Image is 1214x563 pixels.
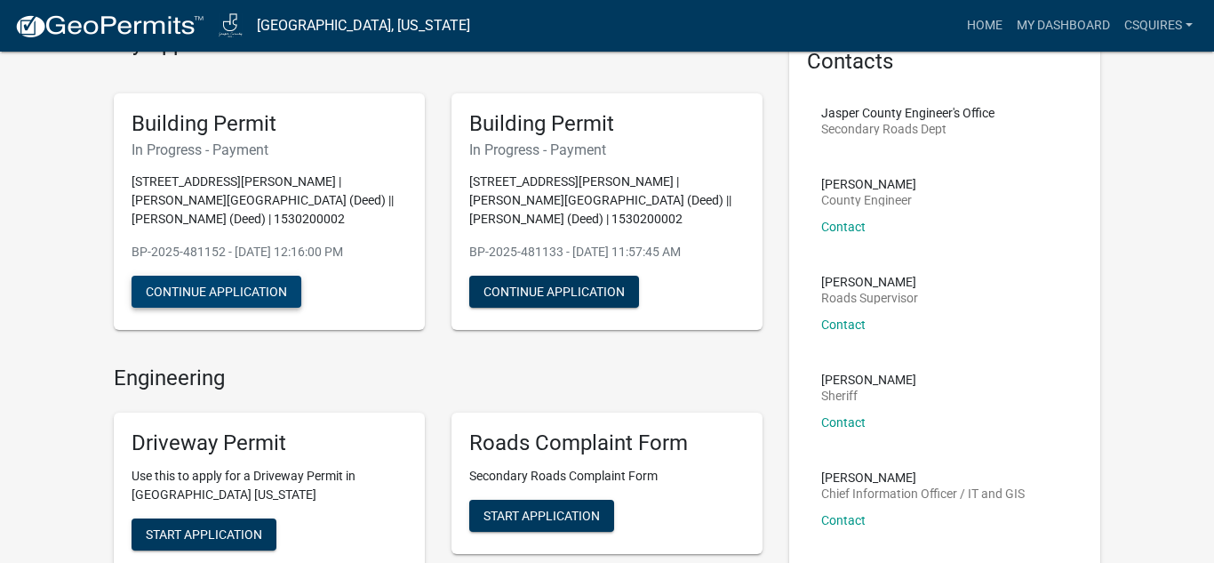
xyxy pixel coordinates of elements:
[257,11,470,41] a: [GEOGRAPHIC_DATA], [US_STATE]
[821,292,918,304] p: Roads Supervisor
[469,243,745,261] p: BP-2025-481133 - [DATE] 11:57:45 AM
[132,276,301,308] button: Continue Application
[132,243,407,261] p: BP-2025-481152 - [DATE] 12:16:00 PM
[821,471,1025,484] p: [PERSON_NAME]
[132,111,407,137] h5: Building Permit
[821,194,916,206] p: County Engineer
[821,390,916,402] p: Sheriff
[469,467,745,486] p: Secondary Roads Complaint Form
[821,415,866,430] a: Contact
[960,9,1010,43] a: Home
[469,430,745,456] h5: Roads Complaint Form
[821,318,866,332] a: Contact
[469,500,614,532] button: Start Application
[821,276,918,288] p: [PERSON_NAME]
[821,107,994,119] p: Jasper County Engineer's Office
[469,111,745,137] h5: Building Permit
[821,220,866,234] a: Contact
[483,509,600,523] span: Start Application
[146,527,262,542] span: Start Application
[821,513,866,527] a: Contact
[132,141,407,158] h6: In Progress - Payment
[821,487,1025,500] p: Chief Information Officer / IT and GIS
[469,173,745,229] p: [STREET_ADDRESS][PERSON_NAME] | [PERSON_NAME][GEOGRAPHIC_DATA] (Deed) || [PERSON_NAME] (Deed) | 1...
[821,178,916,190] p: [PERSON_NAME]
[132,173,407,229] p: [STREET_ADDRESS][PERSON_NAME] | [PERSON_NAME][GEOGRAPHIC_DATA] (Deed) || [PERSON_NAME] (Deed) | 1...
[469,141,745,158] h6: In Progress - Payment
[821,374,916,386] p: [PERSON_NAME]
[1117,9,1200,43] a: csquires
[821,123,994,135] p: Secondary Roads Dept
[1010,9,1117,43] a: My Dashboard
[219,13,243,37] img: Jasper County, Iowa
[807,49,1082,75] h5: Contacts
[132,467,407,504] p: Use this to apply for a Driveway Permit in [GEOGRAPHIC_DATA] [US_STATE]
[114,366,763,391] h4: Engineering
[132,519,276,551] button: Start Application
[469,276,639,308] button: Continue Application
[132,430,407,456] h5: Driveway Permit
